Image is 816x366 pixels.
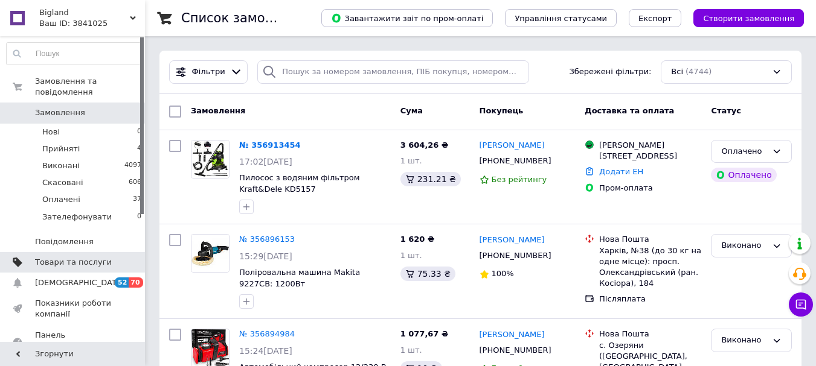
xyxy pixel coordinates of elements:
span: Виконані [42,160,80,171]
div: [PHONE_NUMBER] [477,153,554,169]
span: Зателефонувати [42,212,112,222]
span: Панель управління [35,330,112,352]
div: Оплачено [711,168,776,182]
span: Оплачені [42,194,80,205]
button: Чат з покупцем [789,292,813,317]
span: 37 [133,194,141,205]
h1: Список замовлень [181,11,304,25]
span: Замовлення [191,106,245,115]
a: Фото товару [191,140,230,178]
span: Створити замовлення [703,14,794,23]
div: [STREET_ADDRESS] [599,151,701,162]
a: № 356913454 [239,140,301,150]
div: [PHONE_NUMBER] [477,248,554,263]
a: Створити замовлення [681,13,804,22]
span: Фільтри [192,66,225,78]
span: 1 шт. [400,251,422,260]
span: 1 620 ₴ [400,235,434,244]
button: Завантажити звіт по пром-оплаті [321,9,493,27]
span: Bigland [39,7,130,18]
input: Пошук [7,43,142,65]
a: Фото товару [191,234,230,273]
div: Харків, №38 (до 30 кг на одне місце): просп. Олександрівський (ран. Косіора), 184 [599,245,701,289]
div: 231.21 ₴ [400,172,461,186]
button: Експорт [629,9,682,27]
a: Додати ЕН [599,167,643,176]
input: Пошук за номером замовлення, ПІБ покупця, номером телефону, Email, номером накладної [257,60,528,84]
span: Покупець [480,106,524,115]
div: Пром-оплата [599,183,701,194]
div: [PHONE_NUMBER] [477,342,554,358]
span: Cума [400,106,423,115]
span: Нові [42,127,60,137]
span: 100% [492,269,514,278]
span: 70 [129,277,143,288]
span: Збережені фільтри: [569,66,651,78]
span: 1 шт. [400,156,422,165]
div: Оплачено [721,145,767,158]
span: 1 шт. [400,345,422,355]
span: Замовлення та повідомлення [35,76,145,98]
button: Управління статусами [505,9,617,27]
span: (4744) [686,67,712,76]
span: Без рейтингу [492,175,547,184]
span: 52 [115,277,129,288]
span: 0 [137,212,141,222]
div: Нова Пошта [599,234,701,245]
span: Скасовані [42,177,83,188]
span: Завантажити звіт по пром-оплаті [331,13,483,24]
span: 4 [137,144,141,154]
span: Замовлення [35,107,85,118]
span: 606 [129,177,141,188]
a: [PERSON_NAME] [480,329,545,341]
span: 4097 [124,160,141,171]
div: Ваш ID: 3841025 [39,18,145,29]
div: Післяплата [599,294,701,304]
img: Фото товару [191,235,229,272]
div: Виконано [721,239,767,252]
span: 17:02[DATE] [239,157,292,166]
span: Показники роботи компанії [35,298,112,320]
a: № 356894984 [239,329,295,338]
span: 1 077,67 ₴ [400,329,448,338]
div: Виконано [721,334,767,347]
div: [PERSON_NAME] [599,140,701,151]
span: 15:24[DATE] [239,346,292,356]
a: № 356896153 [239,235,295,244]
img: Фото товару [191,140,229,178]
span: Товари та послуги [35,257,112,268]
a: Поліровальна машина Makita 9227CB: 1200Вт [239,268,360,288]
span: [DEMOGRAPHIC_DATA] [35,277,124,288]
div: Нова Пошта [599,329,701,339]
button: Створити замовлення [693,9,804,27]
span: 0 [137,127,141,137]
div: 75.33 ₴ [400,267,455,281]
a: [PERSON_NAME] [480,235,545,246]
a: Пилосос з водяним фільтром Kraft&Dele KD5157 [239,173,360,194]
span: Доставка та оплата [585,106,674,115]
span: 3 604,26 ₴ [400,140,448,150]
span: 15:29[DATE] [239,251,292,261]
span: Експорт [638,14,672,23]
a: [PERSON_NAME] [480,140,545,151]
span: Повідомлення [35,236,94,247]
span: Всі [671,66,683,78]
span: Статус [711,106,741,115]
span: Управління статусами [515,14,607,23]
span: Прийняті [42,144,80,154]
